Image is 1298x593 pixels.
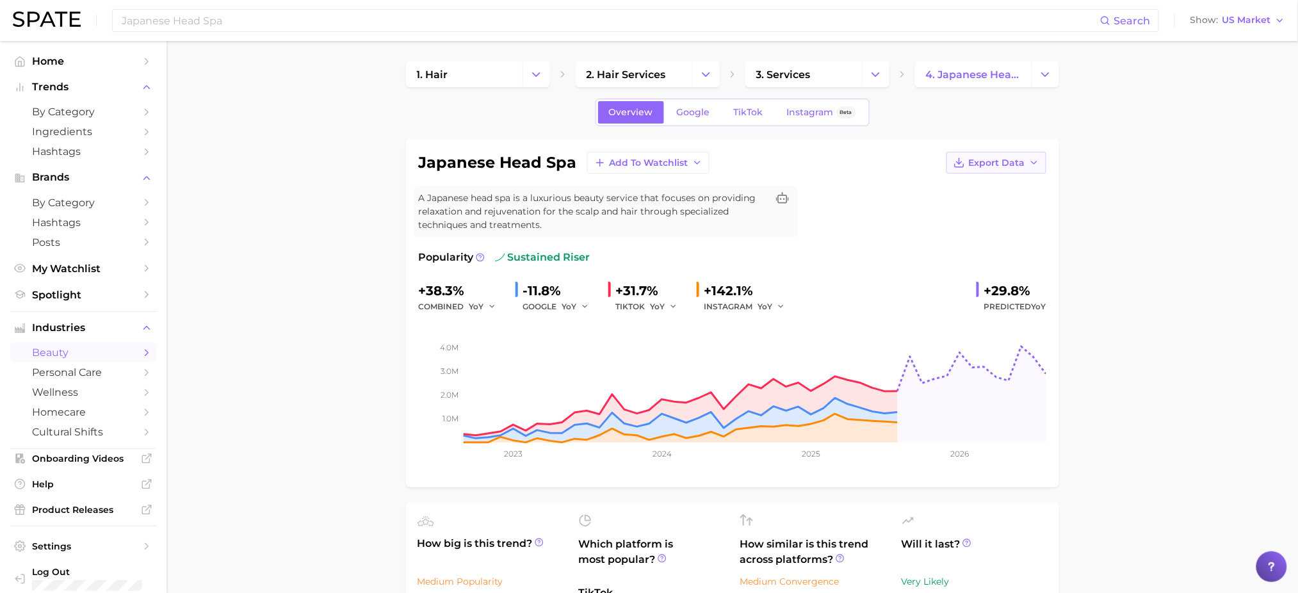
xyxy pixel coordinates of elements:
a: InstagramBeta [776,101,867,124]
span: Settings [32,540,134,552]
span: sustained riser [495,250,590,265]
span: personal care [32,366,134,378]
div: Very Likely [902,574,1048,589]
button: Change Category [692,61,720,87]
div: +38.3% [419,280,505,301]
span: Will it last? [902,537,1048,567]
tspan: 2023 [504,449,523,459]
tspan: 2025 [802,449,820,459]
button: YoY [562,299,590,314]
span: Add to Watchlist [610,158,688,168]
span: YoY [758,301,773,312]
div: +142.1% [704,280,794,301]
div: INSTAGRAM [704,299,794,314]
span: My Watchlist [32,263,134,275]
a: beauty [10,343,156,362]
span: Overview [609,107,653,118]
span: Predicted [984,299,1046,314]
button: Trends [10,77,156,97]
span: Trends [32,81,134,93]
a: Hashtags [10,142,156,161]
span: Ingredients [32,126,134,138]
button: Brands [10,168,156,187]
span: Onboarding Videos [32,453,134,464]
span: Export Data [969,158,1025,168]
button: YoY [469,299,497,314]
span: How similar is this trend across platforms? [740,537,886,567]
span: Hashtags [32,216,134,229]
a: Onboarding Videos [10,449,156,468]
button: Industries [10,318,156,337]
img: SPATE [13,12,81,27]
div: GOOGLE [523,299,598,314]
span: Hashtags [32,145,134,158]
span: YoY [1032,302,1046,311]
button: Change Category [523,61,550,87]
button: ShowUS Market [1187,12,1288,29]
span: A Japanese head spa is a luxurious beauty service that focuses on providing relaxation and rejuve... [419,191,767,232]
a: 2. hair services [576,61,692,87]
div: Medium Popularity [418,574,564,589]
span: Log Out [32,566,146,578]
span: cultural shifts [32,426,134,438]
span: homecare [32,406,134,418]
span: Help [32,478,134,490]
span: YoY [469,301,484,312]
span: beauty [32,346,134,359]
span: 4. japanese head spa [926,69,1021,81]
tspan: 2024 [652,449,671,459]
div: +29.8% [984,280,1046,301]
span: Beta [840,107,852,118]
span: Popularity [419,250,474,265]
span: US Market [1222,17,1271,24]
span: Which platform is most popular? [579,537,725,579]
a: My Watchlist [10,259,156,279]
div: combined [419,299,505,314]
a: 4. japanese head spa [915,61,1032,87]
a: cultural shifts [10,422,156,442]
button: YoY [651,299,678,314]
a: personal care [10,362,156,382]
span: Industries [32,322,134,334]
span: Product Releases [32,504,134,516]
div: TIKTOK [616,299,686,314]
button: YoY [758,299,786,314]
button: Export Data [946,152,1046,174]
a: Google [666,101,721,124]
a: Product Releases [10,500,156,519]
div: -11.8% [523,280,598,301]
span: Instagram [787,107,834,118]
button: Add to Watchlist [587,152,710,174]
tspan: 2026 [950,449,969,459]
span: Google [677,107,710,118]
a: Posts [10,232,156,252]
a: by Category [10,102,156,122]
a: Ingredients [10,122,156,142]
span: Show [1190,17,1219,24]
a: Spotlight [10,285,156,305]
span: Posts [32,236,134,248]
img: sustained riser [495,252,505,263]
span: 2. hair services [587,69,666,81]
span: How big is this trend? [418,536,564,567]
a: 1. hair [406,61,523,87]
a: homecare [10,402,156,422]
span: Brands [32,172,134,183]
a: Hashtags [10,213,156,232]
input: Search here for a brand, industry, or ingredient [120,10,1100,31]
span: TikTok [734,107,763,118]
a: Overview [598,101,664,124]
span: by Category [32,197,134,209]
a: 3. services [745,61,862,87]
span: YoY [651,301,665,312]
span: Spotlight [32,289,134,301]
div: Medium Convergence [740,574,886,589]
a: Help [10,475,156,494]
span: wellness [32,386,134,398]
button: Change Category [862,61,889,87]
a: TikTok [723,101,774,124]
span: Search [1114,15,1151,27]
button: Change Category [1032,61,1059,87]
span: Home [32,55,134,67]
a: Home [10,51,156,71]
